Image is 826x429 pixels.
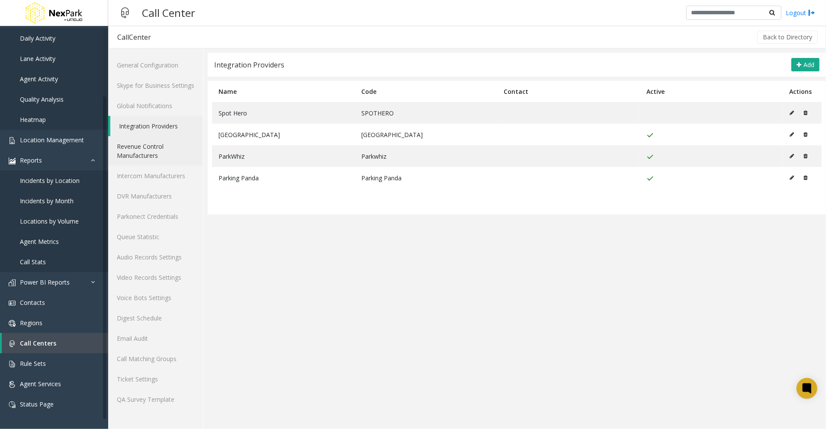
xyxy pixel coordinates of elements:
[804,61,814,69] span: Add
[20,176,80,185] span: Incidents by Location
[355,145,498,167] td: Parkwhiz
[212,124,355,145] td: [GEOGRAPHIC_DATA]
[108,369,203,389] a: Ticket Settings
[20,400,54,408] span: Status Page
[646,175,654,182] img: check_green.svg
[808,8,815,17] img: logout
[212,102,355,124] td: Spot Hero
[640,81,783,102] th: Active
[108,389,203,410] a: QA Survey Template
[9,137,16,144] img: 'icon'
[108,288,203,308] a: Voice Bots Settings
[20,339,56,347] span: Call Centers
[108,267,203,288] a: Video Records Settings
[212,81,355,102] th: Name
[108,136,203,166] a: Revenue Control Manufacturers
[117,2,133,23] img: pageIcon
[355,124,498,145] td: [GEOGRAPHIC_DATA]
[9,279,16,286] img: 'icon'
[20,380,61,388] span: Agent Services
[757,31,818,44] button: Back to Directory
[2,333,108,353] a: Call Centers
[212,145,355,167] td: ParkWhiz
[786,8,815,17] a: Logout
[9,361,16,368] img: 'icon'
[20,359,46,368] span: Rule Sets
[20,237,59,246] span: Agent Metrics
[108,75,203,96] a: Skype for Business Settings
[498,81,640,102] th: Contact
[108,55,203,75] a: General Configuration
[20,75,58,83] span: Agent Activity
[108,227,203,247] a: Queue Statistic
[20,115,46,124] span: Heatmap
[108,308,203,328] a: Digest Schedule
[20,136,84,144] span: Location Management
[108,349,203,369] a: Call Matching Groups
[646,132,654,139] img: check_green.svg
[20,258,46,266] span: Call Stats
[355,102,498,124] td: SPOTHERO
[110,116,203,136] a: Integration Providers
[9,340,16,347] img: 'icon'
[20,95,64,103] span: Quality Analysis
[20,217,79,225] span: Locations by Volume
[9,300,16,307] img: 'icon'
[108,328,203,349] a: Email Audit
[212,167,355,189] td: Parking Panda
[791,58,820,72] button: Add
[20,278,70,286] span: Power BI Reports
[20,156,42,164] span: Reports
[214,59,284,70] div: Integration Providers
[646,154,654,160] img: check_green.svg
[355,167,498,189] td: Parking Panda
[355,81,498,102] th: Code
[20,319,42,327] span: Regions
[9,157,16,164] img: 'icon'
[783,81,822,102] th: Actions
[9,401,16,408] img: 'icon'
[108,166,203,186] a: Intercom Manufacturers
[108,96,203,116] a: Global Notifications
[20,197,74,205] span: Incidents by Month
[20,34,55,42] span: Daily Activity
[108,247,203,267] a: Audio Records Settings
[9,381,16,388] img: 'icon'
[108,186,203,206] a: DVR Manufacturers
[20,54,55,63] span: Lane Activity
[138,2,199,23] h3: Call Center
[20,298,45,307] span: Contacts
[117,32,151,43] div: CallCenter
[9,320,16,327] img: 'icon'
[108,206,203,227] a: Parkonect Credentials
